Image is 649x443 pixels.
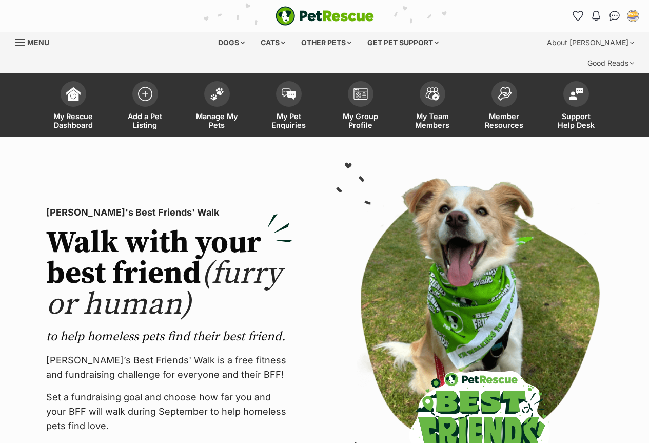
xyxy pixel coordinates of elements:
span: Menu [27,38,49,47]
div: About [PERSON_NAME] [540,32,641,53]
a: Add a Pet Listing [109,76,181,137]
button: Notifications [588,8,604,24]
p: [PERSON_NAME]’s Best Friends' Walk is a free fitness and fundraising challenge for everyone and t... [46,353,292,382]
span: My Group Profile [338,112,384,129]
img: add-pet-listing-icon-0afa8454b4691262ce3f59096e99ab1cd57d4a30225e0717b998d2c9b9846f56.svg [138,87,152,101]
img: manage-my-pets-icon-02211641906a0b7f246fdf0571729dbe1e7629f14944591b6c1af311fb30b64b.svg [210,87,224,101]
img: dashboard-icon-eb2f2d2d3e046f16d808141f083e7271f6b2e854fb5c12c21221c1fb7104beca.svg [66,87,81,101]
a: Favourites [569,8,586,24]
a: My Rescue Dashboard [37,76,109,137]
img: help-desk-icon-fdf02630f3aa405de69fd3d07c3f3aa587a6932b1a1747fa1d2bba05be0121f9.svg [569,88,583,100]
p: to help homeless pets find their best friend. [46,329,292,345]
div: Get pet support [360,32,446,53]
p: [PERSON_NAME]'s Best Friends' Walk [46,205,292,220]
span: Support Help Desk [553,112,599,129]
span: My Team Members [409,112,456,129]
div: Cats [253,32,292,53]
h2: Walk with your best friend [46,228,292,320]
a: PetRescue [276,6,374,26]
div: Dogs [211,32,252,53]
p: Set a fundraising goal and choose how far you and your BFF will walk during September to help hom... [46,390,292,433]
img: group-profile-icon-3fa3cf56718a62981997c0bc7e787c4b2cf8bcc04b72c1350f741eb67cf2f40e.svg [353,88,368,100]
a: Support Help Desk [540,76,612,137]
img: chat-41dd97257d64d25036548639549fe6c8038ab92f7586957e7f3b1b290dea8141.svg [609,11,620,21]
a: My Team Members [397,76,468,137]
a: Menu [15,32,56,51]
button: My account [625,8,641,24]
a: My Group Profile [325,76,397,137]
ul: Account quick links [569,8,641,24]
div: Other pets [294,32,359,53]
span: Add a Pet Listing [122,112,168,129]
a: Member Resources [468,76,540,137]
span: Member Resources [481,112,527,129]
img: member-resources-icon-8e73f808a243e03378d46382f2149f9095a855e16c252ad45f914b54edf8863c.svg [497,87,512,101]
img: logo-e224e6f780fb5917bec1dbf3a21bbac754714ae5b6737aabdf751b685950b380.svg [276,6,374,26]
img: team-members-icon-5396bd8760b3fe7c0b43da4ab00e1e3bb1a5d9ba89233759b79545d2d3fc5d0d.svg [425,87,440,101]
span: My Pet Enquiries [266,112,312,129]
a: My Pet Enquiries [253,76,325,137]
div: Good Reads [580,53,641,73]
span: My Rescue Dashboard [50,112,96,129]
a: Manage My Pets [181,76,253,137]
img: Beenleigh Rehoming profile pic [628,11,638,21]
span: (furry or human) [46,255,282,324]
img: notifications-46538b983faf8c2785f20acdc204bb7945ddae34d4c08c2a6579f10ce5e182be.svg [592,11,600,21]
span: Manage My Pets [194,112,240,129]
a: Conversations [606,8,623,24]
img: pet-enquiries-icon-7e3ad2cf08bfb03b45e93fb7055b45f3efa6380592205ae92323e6603595dc1f.svg [282,88,296,100]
